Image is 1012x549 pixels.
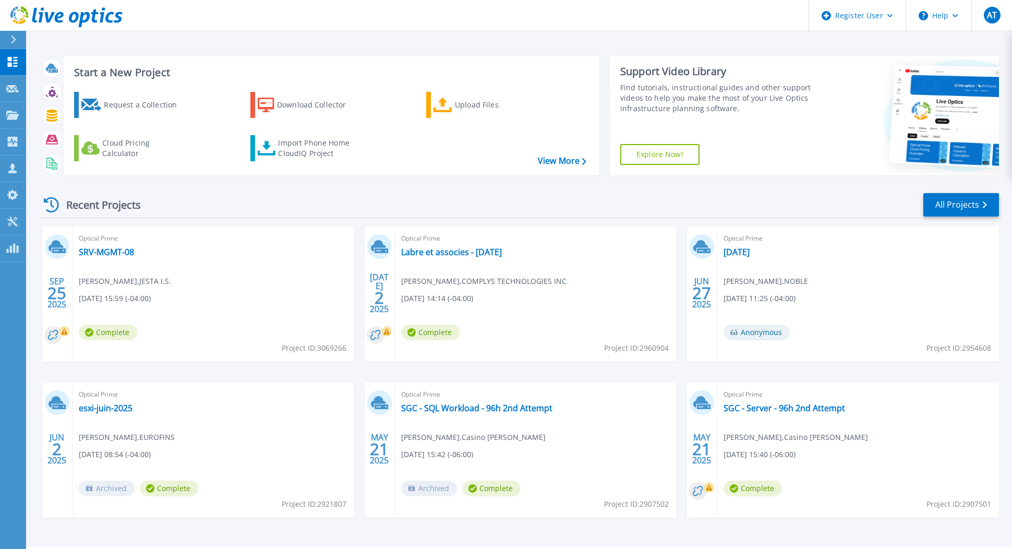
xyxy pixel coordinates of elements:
[370,445,389,453] span: 21
[79,247,134,257] a: SRV-MGMT-08
[926,498,991,510] span: Project ID: 2907501
[79,481,135,496] span: Archived
[620,144,700,165] a: Explore Now!
[79,403,132,413] a: esxi-juin-2025
[140,481,198,496] span: Complete
[104,94,187,115] div: Request a Collection
[79,325,137,340] span: Complete
[102,138,186,159] div: Cloud Pricing Calculator
[47,430,67,468] div: JUN 2025
[369,274,389,312] div: [DATE] 2025
[79,276,171,287] span: [PERSON_NAME] , JESTA I.S.
[282,342,346,354] span: Project ID: 3069266
[724,432,868,443] span: [PERSON_NAME] , Casino [PERSON_NAME]
[538,156,586,166] a: View More
[74,92,190,118] a: Request a Collection
[455,94,538,115] div: Upload Files
[47,274,67,312] div: SEP 2025
[79,432,175,443] span: [PERSON_NAME] , EUROFINS
[401,276,567,287] span: [PERSON_NAME] , COMPLYS TECHNOLOGIES INC
[426,92,543,118] a: Upload Files
[401,432,546,443] span: [PERSON_NAME] , Casino [PERSON_NAME]
[277,94,360,115] div: Download Collector
[724,233,993,244] span: Optical Prime
[620,65,818,78] div: Support Video Library
[79,233,348,244] span: Optical Prime
[926,342,991,354] span: Project ID: 2954608
[47,289,66,297] span: 25
[79,293,151,304] span: [DATE] 15:59 (-04:00)
[604,498,669,510] span: Project ID: 2907502
[724,325,790,340] span: Anonymous
[401,449,473,460] span: [DATE] 15:42 (-06:00)
[401,247,502,257] a: Labre et associes - [DATE]
[724,276,808,287] span: [PERSON_NAME] , NOBLE
[40,192,155,218] div: Recent Projects
[462,481,521,496] span: Complete
[401,325,460,340] span: Complete
[52,445,62,453] span: 2
[401,389,670,400] span: Optical Prime
[401,293,473,304] span: [DATE] 14:14 (-04:00)
[79,389,348,400] span: Optical Prime
[74,67,586,78] h3: Start a New Project
[724,449,796,460] span: [DATE] 15:40 (-06:00)
[604,342,669,354] span: Project ID: 2960904
[692,274,712,312] div: JUN 2025
[724,389,993,400] span: Optical Prime
[250,92,367,118] a: Download Collector
[724,481,782,496] span: Complete
[79,449,151,460] span: [DATE] 08:54 (-04:00)
[724,247,750,257] a: [DATE]
[620,82,818,114] div: Find tutorials, instructional guides and other support videos to help you make the most of your L...
[278,138,359,159] div: Import Phone Home CloudIQ Project
[724,403,845,413] a: SGC - Server - 96h 2nd Attempt
[401,233,670,244] span: Optical Prime
[724,293,796,304] span: [DATE] 11:25 (-04:00)
[692,430,712,468] div: MAY 2025
[375,293,384,302] span: 2
[923,193,999,217] a: All Projects
[401,481,457,496] span: Archived
[369,430,389,468] div: MAY 2025
[692,289,711,297] span: 27
[692,445,711,453] span: 21
[282,498,346,510] span: Project ID: 2921807
[987,11,997,19] span: AT
[401,403,552,413] a: SGC - SQL Workload - 96h 2nd Attempt
[74,135,190,161] a: Cloud Pricing Calculator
